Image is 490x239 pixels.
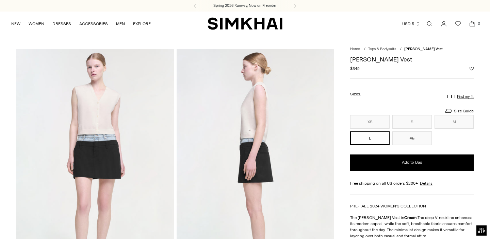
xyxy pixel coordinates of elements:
a: Home [350,47,360,51]
button: USD $ [402,16,420,31]
a: EXPLORE [133,16,151,31]
strong: Cream. [404,215,418,220]
a: Tops & Bodysuits [368,47,396,51]
button: M [435,115,474,129]
a: DRESSES [52,16,71,31]
button: S [392,115,432,129]
a: Go to the account page [437,17,451,31]
a: WOMEN [29,16,44,31]
a: SIMKHAI [208,17,282,30]
span: 0 [476,20,482,26]
div: / [400,47,402,52]
a: Open search modal [423,17,436,31]
a: PRE-FALL 2024 WOMEN'S COLLECTION [350,204,426,208]
span: Add to Bag [402,160,422,165]
div: / [364,47,365,52]
a: Details [420,180,432,186]
button: XS [350,115,390,129]
button: XL [392,131,432,145]
button: L [350,131,390,145]
span: L [359,92,361,96]
button: Add to Wishlist [470,67,474,71]
label: Size: [350,91,361,97]
p: The [PERSON_NAME] Vest in The deep V-neckline enhances its modern appeal, while the soft, breatha... [350,215,474,239]
a: Open cart modal [465,17,479,31]
a: ACCESSORIES [79,16,108,31]
span: [PERSON_NAME] Vest [404,47,443,51]
a: MEN [116,16,125,31]
h1: [PERSON_NAME] Vest [350,56,474,62]
div: Free shipping on all US orders $200+ [350,180,474,186]
a: Wishlist [451,17,465,31]
a: NEW [11,16,20,31]
span: $345 [350,66,360,72]
button: Add to Bag [350,154,474,171]
nav: breadcrumbs [350,47,474,52]
a: Spring 2026 Runway, Now on Preorder [213,3,277,8]
a: Size Guide [444,107,474,115]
